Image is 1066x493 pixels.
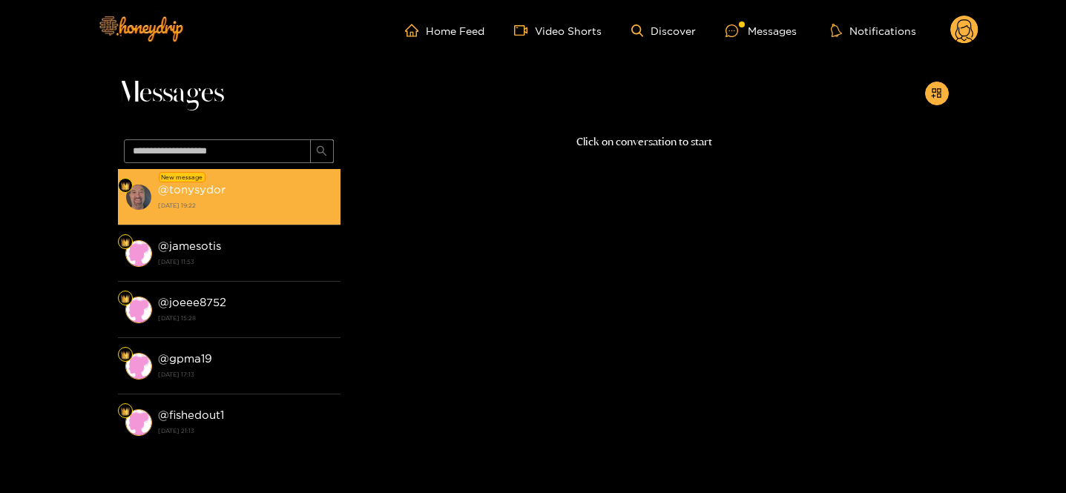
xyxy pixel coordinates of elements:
strong: @ jamesotis [158,239,221,252]
a: Home Feed [405,24,484,37]
div: Messages [726,22,797,39]
strong: [DATE] 21:13 [158,424,333,437]
img: conversation [125,353,152,380]
strong: [DATE] 15:28 [158,311,333,325]
img: Fan Level [121,238,130,247]
div: New message [159,172,205,182]
strong: @ fishedout1 [158,408,224,421]
img: conversation [125,297,152,323]
p: Click on conversation to start [340,133,949,150]
strong: [DATE] 11:53 [158,255,333,268]
a: Video Shorts [514,24,602,37]
img: Fan Level [121,407,130,416]
strong: @ joeee8752 [158,296,226,308]
span: home [405,24,426,37]
span: appstore-add [931,87,942,100]
img: Fan Level [121,294,130,303]
button: search [310,139,334,163]
a: Discover [631,24,696,37]
strong: @ tonysydor [158,183,226,196]
button: Notifications [826,23,921,38]
img: Fan Level [121,182,130,191]
strong: @ gpma19 [158,352,212,365]
img: conversation [125,184,152,211]
span: Messages [118,76,224,111]
button: appstore-add [925,82,949,105]
img: Fan Level [121,351,130,360]
span: search [316,145,327,158]
strong: [DATE] 17:13 [158,368,333,381]
span: video-camera [514,24,535,37]
strong: [DATE] 19:22 [158,199,333,212]
img: conversation [125,240,152,267]
img: conversation [125,409,152,436]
